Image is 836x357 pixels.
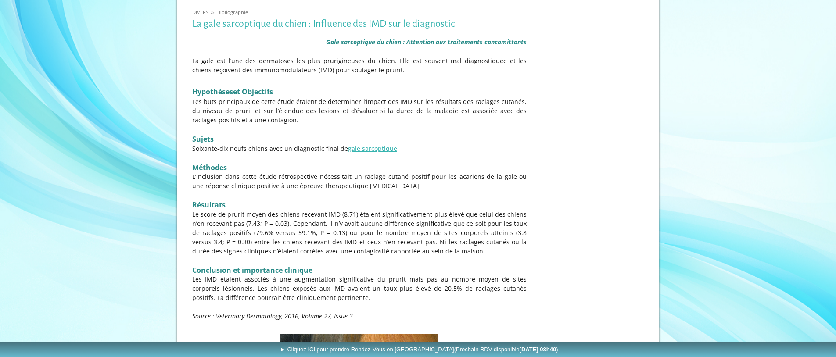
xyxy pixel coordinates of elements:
p: Le score de prurit moyen des chiens recevant IMD (8.71) étaient significativement plus élevé que ... [192,210,527,256]
span: ► Cliquez ICI pour prendre Rendez-Vous en [GEOGRAPHIC_DATA] [280,346,558,353]
p: Soixante-dix neufs chiens avec un diagnostic final de . [192,144,527,153]
strong: Conclusion et importance clinique [192,265,312,275]
b: Hypothèses [192,87,233,96]
strong: Sujets [192,134,214,144]
p: La gale est l’une des dermatoses les plus prurigineuses du chien. Elle est souvent mal diagnostiq... [192,56,527,75]
strong: Résultats [192,200,226,210]
span: Gale sarcoptique du chien : Attention aux traitements concomittants [326,38,527,46]
span: DIVERS [192,9,208,15]
p: Les IMD étaient associés à une augmentation significative du prurit mais pas au nombre moyen de s... [192,275,527,302]
span: (Prochain RDV disponible ) [454,346,558,353]
p: Les buts principaux de cette étude étaient de déterminer l’impact des IMD sur les résultats des r... [192,97,527,125]
span: Bibliographie [217,9,248,15]
a: Bibliographie [215,9,250,15]
h1: La gale sarcoptique du chien : Influence des IMD sur le diagnostic [192,18,527,29]
span: et Objectifs [233,87,273,96]
b: [DATE] 08h40 [520,346,556,353]
strong: Méthodes [192,163,227,172]
a: gale sarcoptique [348,144,397,153]
em: Source : Veterinary Dermatology, 2016, Volume 27, Issue 3 [192,312,353,320]
a: DIVERS [190,9,211,15]
p: L’inclusion dans cette étude rétrospective nécessitait un raclage cutané positif pour les acarien... [192,172,527,190]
